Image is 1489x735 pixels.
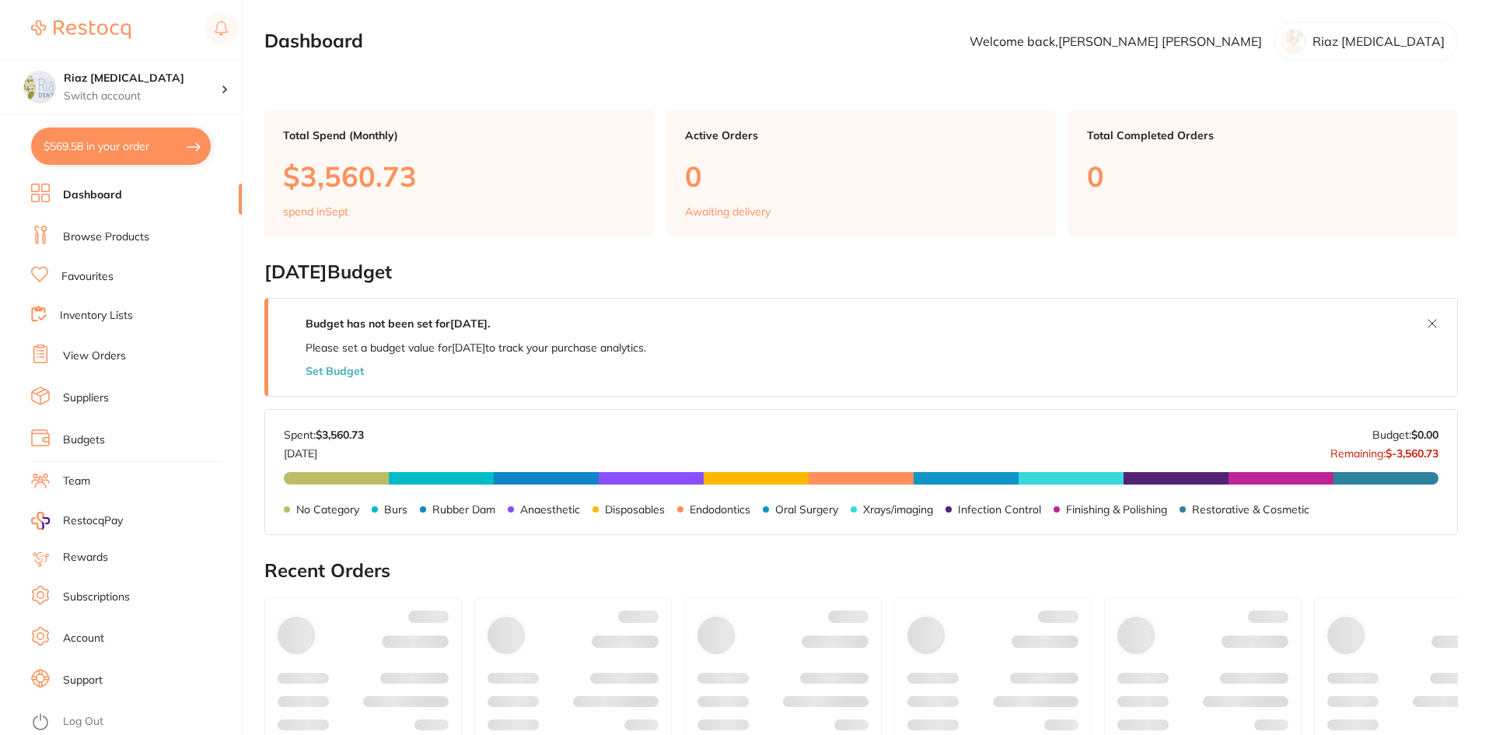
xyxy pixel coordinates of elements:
p: Burs [384,503,407,516]
p: Rubber Dam [432,503,495,516]
a: Inventory Lists [60,308,133,324]
p: Finishing & Polishing [1066,503,1167,516]
p: Xrays/imaging [863,503,933,516]
p: Welcome back, [PERSON_NAME] [PERSON_NAME] [970,34,1262,48]
button: Log Out [31,710,237,735]
p: Spent: [284,429,364,441]
a: Log Out [63,714,103,730]
img: RestocqPay [31,512,50,530]
strong: Budget has not been set for [DATE] . [306,317,490,331]
p: Total Spend (Monthly) [283,129,635,142]
a: Subscriptions [63,590,130,605]
a: Active Orders0Awaiting delivery [666,110,1056,236]
a: Total Spend (Monthly)$3,560.73spend inSept [264,110,654,236]
span: RestocqPay [63,513,123,529]
p: $3,560.73 [283,160,635,192]
a: Support [63,673,103,688]
strong: $3,560.73 [316,428,364,442]
a: Total Completed Orders0 [1068,110,1458,236]
p: No Category [296,503,359,516]
p: Remaining: [1330,441,1438,460]
p: 0 [685,160,1037,192]
p: Restorative & Cosmetic [1192,503,1309,516]
h2: Dashboard [264,30,363,52]
img: Riaz Dental Surgery [24,72,55,103]
a: Favourites [61,269,114,285]
strong: $0.00 [1411,428,1438,442]
p: Oral Surgery [775,503,838,516]
p: Please set a budget value for [DATE] to track your purchase analytics. [306,341,646,354]
a: View Orders [63,348,126,364]
p: spend in Sept [283,205,348,218]
p: Active Orders [685,129,1037,142]
p: Riaz [MEDICAL_DATA] [1312,34,1445,48]
h2: Recent Orders [264,560,1458,582]
strong: $-3,560.73 [1386,446,1438,460]
a: Rewards [63,550,108,565]
h2: [DATE] Budget [264,261,1458,283]
p: Endodontics [690,503,750,516]
a: Budgets [63,432,105,448]
p: Anaesthetic [520,503,580,516]
p: Awaiting delivery [685,205,771,218]
p: Switch account [64,89,221,104]
a: Suppliers [63,390,109,406]
p: Disposables [605,503,665,516]
a: Dashboard [63,187,122,203]
p: Infection Control [958,503,1041,516]
a: Account [63,631,104,646]
p: 0 [1087,160,1439,192]
h4: Riaz Dental Surgery [64,71,221,86]
a: Team [63,474,90,489]
a: Restocq Logo [31,12,131,47]
img: Restocq Logo [31,20,131,39]
a: Browse Products [63,229,149,245]
p: [DATE] [284,441,364,460]
button: $569.58 in your order [31,128,211,165]
p: Total Completed Orders [1087,129,1439,142]
button: Set Budget [306,365,364,377]
p: Budget: [1372,429,1438,441]
a: RestocqPay [31,512,123,530]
